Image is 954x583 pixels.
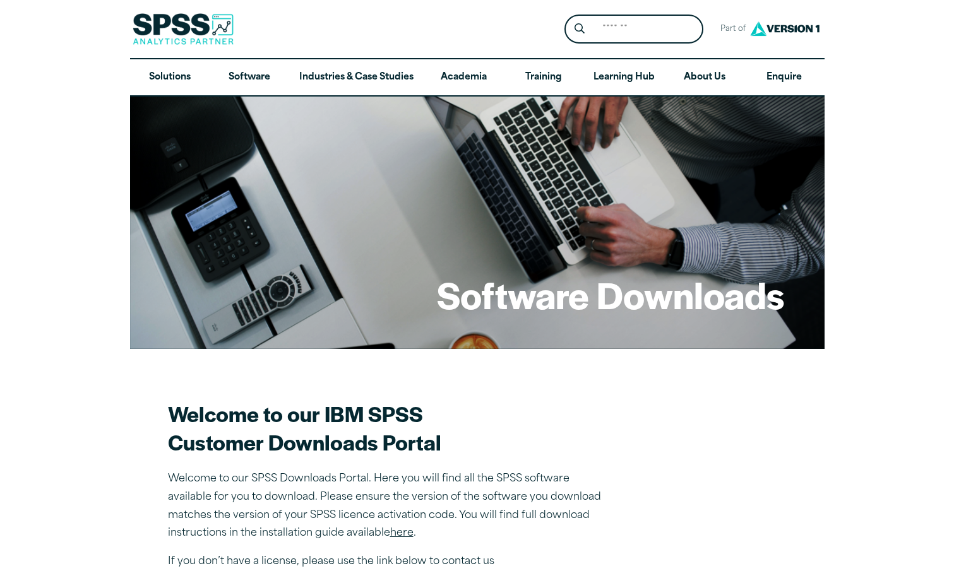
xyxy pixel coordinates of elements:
[437,270,784,319] h1: Software Downloads
[713,20,747,38] span: Part of
[133,13,234,45] img: SPSS Analytics Partner
[665,59,744,96] a: About Us
[289,59,424,96] a: Industries & Case Studies
[568,18,591,41] button: Search magnifying glass icon
[503,59,583,96] a: Training
[130,59,825,96] nav: Desktop version of site main menu
[168,553,610,571] p: If you don’t have a license, please use the link below to contact us
[747,17,823,40] img: Version1 Logo
[168,470,610,543] p: Welcome to our SPSS Downloads Portal. Here you will find all the SPSS software available for you ...
[130,59,210,96] a: Solutions
[744,59,824,96] a: Enquire
[210,59,289,96] a: Software
[168,399,610,456] h2: Welcome to our IBM SPSS Customer Downloads Portal
[390,528,414,538] a: here
[564,15,703,44] form: Site Header Search Form
[575,23,585,34] svg: Search magnifying glass icon
[583,59,665,96] a: Learning Hub
[424,59,503,96] a: Academia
